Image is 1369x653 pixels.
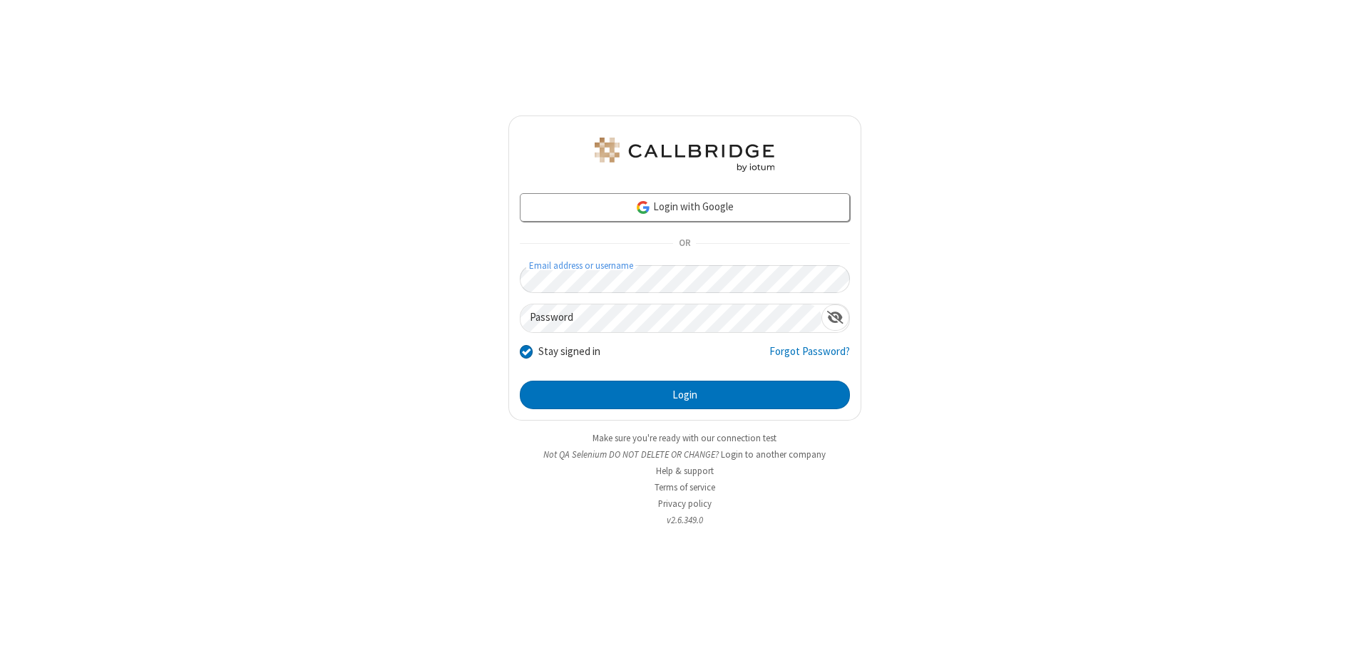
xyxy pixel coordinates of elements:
input: Password [521,304,821,332]
span: OR [673,234,696,254]
img: QA Selenium DO NOT DELETE OR CHANGE [592,138,777,172]
a: Make sure you're ready with our connection test [593,432,776,444]
input: Email address or username [520,265,850,293]
label: Stay signed in [538,344,600,360]
img: google-icon.png [635,200,651,215]
button: Login [520,381,850,409]
a: Privacy policy [658,498,712,510]
a: Login with Google [520,193,850,222]
button: Login to another company [721,448,826,461]
a: Help & support [656,465,714,477]
div: Show password [821,304,849,331]
a: Forgot Password? [769,344,850,371]
li: v2.6.349.0 [508,513,861,527]
li: Not QA Selenium DO NOT DELETE OR CHANGE? [508,448,861,461]
a: Terms of service [655,481,715,493]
